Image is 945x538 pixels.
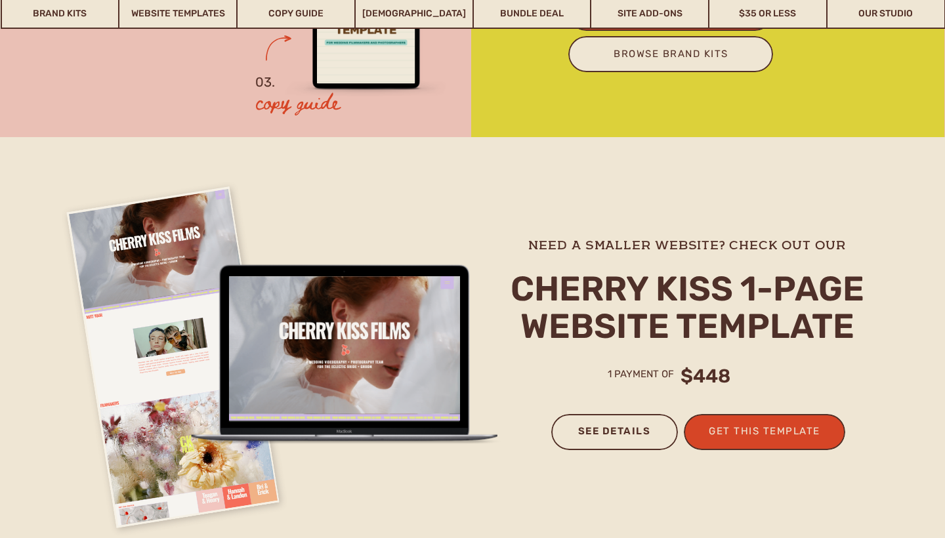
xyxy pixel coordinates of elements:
a: see details [564,423,664,451]
p: [GEOGRAPHIC_DATA] website template [141,106,442,258]
h2: cherry kiss 1-page website template [509,270,866,348]
a: browse brand kits [595,45,747,67]
h1: $448 [676,363,730,392]
h3: copy guide [255,89,375,120]
a: get this template [700,423,829,444]
h3: What to expect with a [145,74,370,96]
h2: 03. [255,72,276,100]
a: need a smaller website? check out our [516,237,858,252]
p: 1 payment of [608,366,690,383]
